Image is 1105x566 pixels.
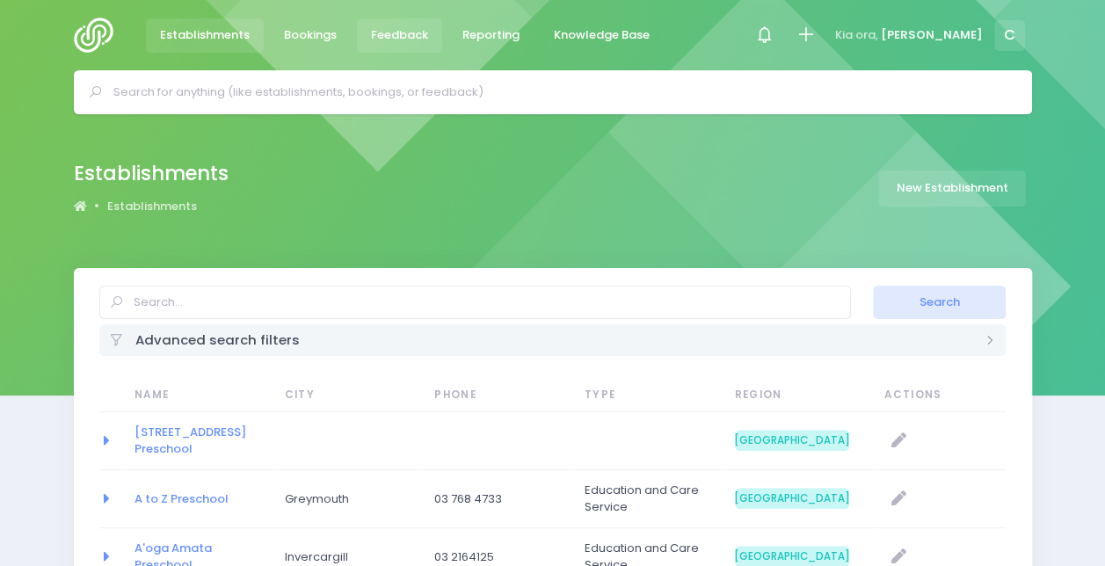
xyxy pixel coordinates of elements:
[99,324,1007,355] div: Advanced search filters
[285,388,399,403] span: City
[448,18,534,53] a: Reporting
[107,198,197,215] a: Establishments
[423,470,573,528] td: 03 768 4733
[123,412,273,470] td: 120 Aerodrome Rd Preschool
[357,18,443,53] a: Feedback
[835,26,878,44] span: Kia ora,
[134,490,229,507] a: A to Z Preschool
[270,18,352,53] a: Bookings
[735,488,849,509] span: [GEOGRAPHIC_DATA]
[573,470,723,528] td: Education and Care Service
[554,26,650,44] span: Knowledge Base
[873,412,1006,470] td: null
[723,412,874,470] td: South Island
[462,26,520,44] span: Reporting
[878,171,1026,207] a: New Establishment
[873,286,1006,319] button: Search
[434,490,549,508] span: 03 768 4733
[434,548,549,566] span: 03 2164125
[994,20,1025,51] span: C
[585,388,699,403] span: Type
[74,162,229,185] h2: Establishments
[273,470,424,528] td: Greymouth
[134,424,246,458] a: [STREET_ADDRESS] Preschool
[146,18,265,53] a: Establishments
[134,388,249,403] span: Name
[434,388,549,403] span: Phone
[884,426,913,455] a: Edit
[123,470,273,528] td: A to Z Preschool
[99,286,851,319] input: Search...
[285,490,399,508] span: Greymouth
[74,18,124,53] img: Logo
[113,79,1007,105] input: Search for anything (like establishments, bookings, or feedback)
[873,470,1006,528] td: null
[735,388,849,403] span: Region
[371,26,428,44] span: Feedback
[540,18,665,53] a: Knowledge Base
[881,26,983,44] span: [PERSON_NAME]
[735,430,849,451] span: [GEOGRAPHIC_DATA]
[723,470,874,528] td: South Island
[285,548,399,566] span: Invercargill
[160,26,250,44] span: Establishments
[884,484,913,513] a: Edit
[284,26,337,44] span: Bookings
[585,482,699,516] span: Education and Care Service
[884,388,994,403] span: Actions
